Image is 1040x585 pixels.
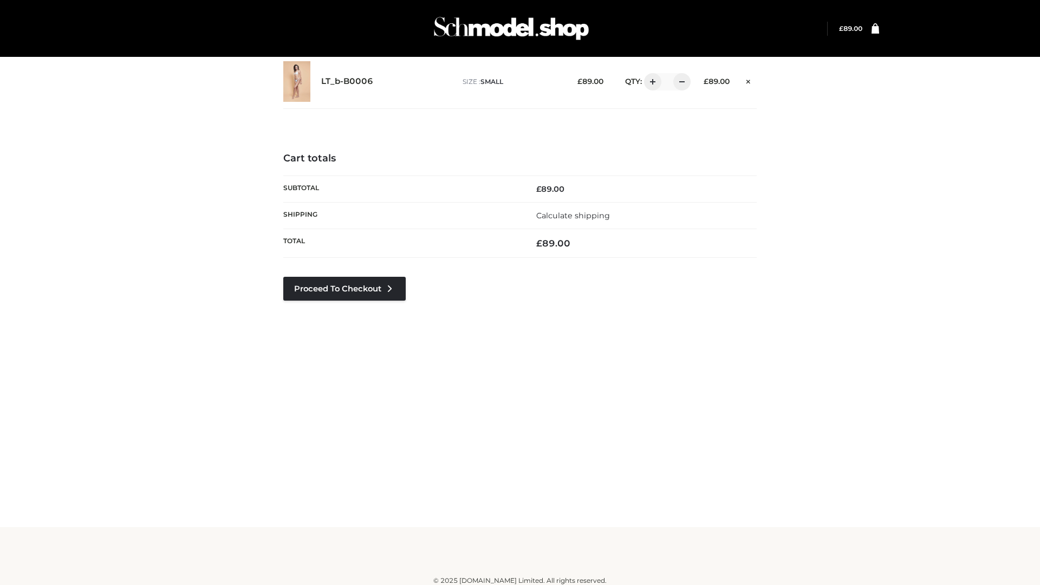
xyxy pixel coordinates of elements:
p: size : [463,77,561,87]
div: QTY: [614,73,687,90]
th: Total [283,229,520,258]
bdi: 89.00 [577,77,603,86]
th: Subtotal [283,175,520,202]
a: LT_b-B0006 [321,76,373,87]
bdi: 89.00 [839,24,862,32]
span: £ [577,77,582,86]
bdi: 89.00 [704,77,730,86]
span: SMALL [480,77,503,86]
a: Proceed to Checkout [283,277,406,301]
a: Remove this item [740,73,757,87]
h4: Cart totals [283,153,757,165]
a: £89.00 [839,24,862,32]
span: £ [536,238,542,249]
a: Calculate shipping [536,211,610,220]
bdi: 89.00 [536,238,570,249]
bdi: 89.00 [536,184,564,194]
span: £ [536,184,541,194]
span: £ [839,24,843,32]
img: Schmodel Admin 964 [430,7,593,50]
span: £ [704,77,708,86]
th: Shipping [283,202,520,229]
